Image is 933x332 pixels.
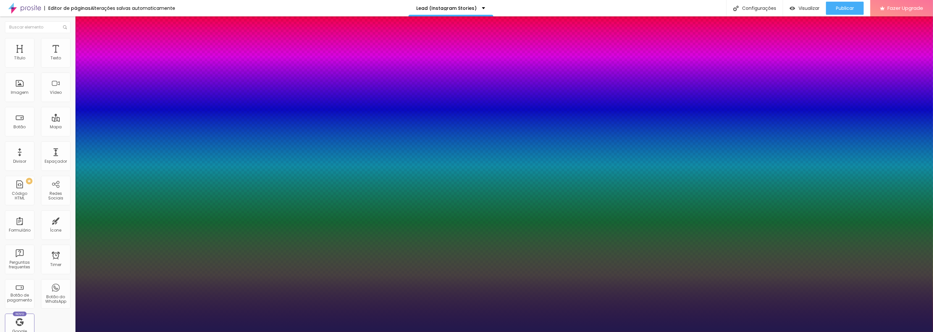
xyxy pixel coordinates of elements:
[798,6,819,11] span: Visualizar
[91,6,175,10] div: Alterações salvas automaticamente
[50,262,61,267] div: Timer
[14,125,26,129] div: Botão
[9,228,31,233] div: Formulário
[43,191,69,201] div: Redes Sociais
[63,25,67,29] img: Icone
[13,159,26,164] div: Divisor
[733,6,739,11] img: Icone
[5,21,71,33] input: Buscar elemento
[887,5,923,11] span: Fazer Upgrade
[14,56,25,60] div: Título
[51,56,61,60] div: Texto
[836,6,854,11] span: Publicar
[790,6,795,11] img: view-1.svg
[44,6,91,10] div: Editor de páginas
[11,90,29,95] div: Imagem
[50,90,62,95] div: Vídeo
[45,159,67,164] div: Espaçador
[50,228,62,233] div: Ícone
[13,312,27,316] div: Novo
[826,2,864,15] button: Publicar
[783,2,826,15] button: Visualizar
[50,125,62,129] div: Mapa
[7,191,32,201] div: Código HTML
[7,260,32,270] div: Perguntas frequentes
[7,293,32,302] div: Botão de pagamento
[43,295,69,304] div: Botão do WhatsApp
[417,6,477,10] p: Lead (Instagram Stories)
